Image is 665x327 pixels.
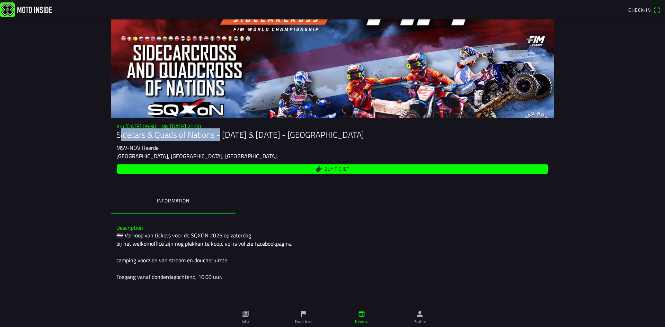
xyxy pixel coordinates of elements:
ion-text: MSV-NOV Heerde [116,144,159,152]
ion-icon: calendar [358,310,365,318]
ion-label: Profile [414,318,426,325]
h3: Km [DATE] 09:30 - Mg [DATE] 20:00 [116,123,549,130]
ion-icon: paper [241,310,249,318]
span: Check-in [628,6,651,13]
ion-label: Events [355,318,368,325]
h1: Sidecars & Quads of Nations - [DATE] & [DATE] - [GEOGRAPHIC_DATA] [116,130,549,140]
span: Buy ticket [325,167,349,172]
ion-icon: person [416,310,424,318]
a: Check-inqr scanner [625,4,664,16]
ion-text: [GEOGRAPHIC_DATA], [GEOGRAPHIC_DATA], [GEOGRAPHIC_DATA] [116,152,277,160]
ion-label: Facilities [295,318,312,325]
ion-label: Information [157,197,189,205]
h3: Description [116,225,549,231]
ion-label: Info [242,318,249,325]
ion-icon: flag [300,310,307,318]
